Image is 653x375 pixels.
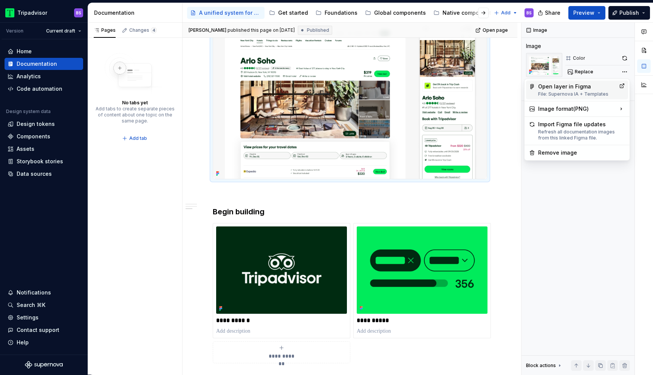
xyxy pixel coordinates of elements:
div: Import Figma file updates [538,121,625,141]
div: File: Supernova IA + Templates [538,91,616,97]
div: Open layer in Figma [538,83,616,97]
div: Refresh all documentation images from this linked Figma file. [538,129,625,141]
div: Remove image [538,149,625,157]
div: Image format ( PNG ) [526,103,628,115]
